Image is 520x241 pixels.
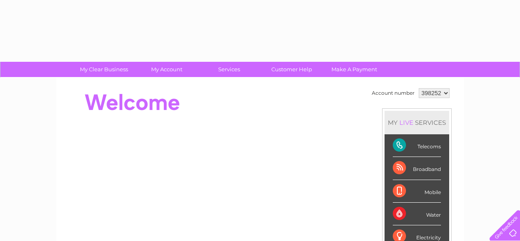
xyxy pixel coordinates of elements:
[393,134,441,157] div: Telecoms
[258,62,326,77] a: Customer Help
[393,203,441,225] div: Water
[133,62,201,77] a: My Account
[393,180,441,203] div: Mobile
[393,157,441,180] div: Broadband
[320,62,388,77] a: Make A Payment
[385,111,449,134] div: MY SERVICES
[398,119,415,126] div: LIVE
[370,86,417,100] td: Account number
[70,62,138,77] a: My Clear Business
[195,62,263,77] a: Services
